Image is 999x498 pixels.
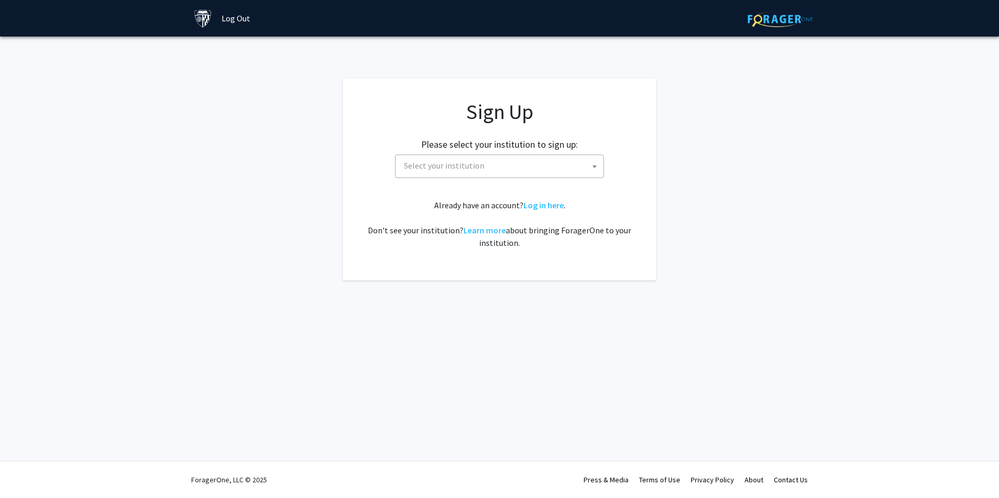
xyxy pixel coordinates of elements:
[404,160,484,171] span: Select your institution
[194,9,212,28] img: Johns Hopkins University Logo
[421,139,578,150] h2: Please select your institution to sign up:
[463,225,506,235] a: Learn more about bringing ForagerOne to your institution
[774,475,808,484] a: Contact Us
[691,475,734,484] a: Privacy Policy
[584,475,629,484] a: Press & Media
[745,475,763,484] a: About
[639,475,680,484] a: Terms of Use
[191,461,267,498] div: ForagerOne, LLC © 2025
[524,200,564,210] a: Log in here
[400,155,603,176] span: Select your institution
[364,99,635,124] h1: Sign Up
[748,11,813,27] img: ForagerOne Logo
[8,451,44,490] iframe: Chat
[395,155,604,178] span: Select your institution
[364,199,635,249] div: Already have an account? . Don't see your institution? about bringing ForagerOne to your institut...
